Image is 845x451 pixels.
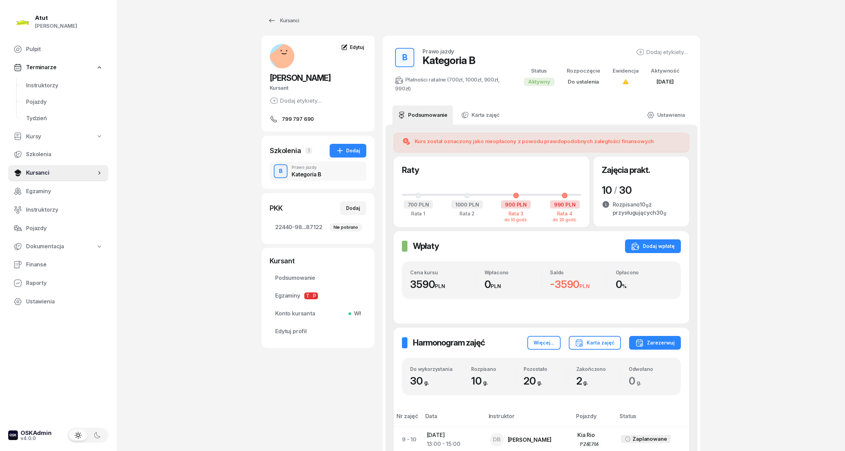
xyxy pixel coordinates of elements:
a: Egzaminy [8,183,108,200]
div: Szkolenia [270,146,301,155]
a: Tydzień [21,110,108,127]
a: Edytuj [336,41,369,53]
a: Szkolenia [8,146,108,163]
span: 20 [524,375,545,387]
span: Do ustalenia [568,78,599,85]
div: Cena kursu [410,270,476,275]
small: g [646,202,649,208]
div: 0 [485,278,542,291]
a: Karta zajęć [456,105,505,125]
div: Dodaj etykiety... [636,48,688,56]
div: Rozpoczęcie [567,66,600,75]
a: Finanse [8,256,108,273]
small: g. [583,379,588,386]
span: DB [493,437,501,442]
a: Instruktorzy [8,202,108,218]
button: Więcej... [527,336,561,350]
small: PLN [579,283,590,289]
span: Szkolenia [26,150,103,159]
div: Opłacono [616,270,673,275]
div: Dodaj wpłatę [631,242,675,250]
a: Edytuj profil [270,323,366,340]
span: 10 [471,375,491,387]
span: Instruktorzy [26,205,103,214]
small: g. [424,379,429,386]
h2: Raty [402,165,419,176]
div: Dodaj [336,147,360,155]
div: PZ6E706 [580,441,599,447]
a: Kursy [8,129,108,145]
span: Egzaminy [26,187,103,196]
div: 1000 PLN [451,200,483,209]
a: 22440-98...87122Nie pobrano [270,219,366,236]
div: Saldo [550,270,607,275]
div: Kursant [270,84,366,92]
span: 30 [656,209,666,216]
div: Kategoria B [422,54,475,66]
div: do 10 godz. [500,217,532,222]
div: Płatności ratalne (700zł, 1000zł, 900zł, 990zł) [395,75,507,93]
div: Aktywny [524,78,554,86]
a: 799 797 690 [270,115,366,123]
span: 30 [619,184,632,196]
h2: Zajęcia prakt. [602,165,650,176]
a: Raporty [8,275,108,291]
span: P [311,292,318,299]
span: 10 [639,201,649,208]
span: Instruktorzy [26,81,103,90]
button: B [395,48,414,67]
div: 13:00 - 15:00 [427,440,479,449]
small: g [663,211,666,216]
span: Ustawienia [26,297,103,306]
div: do 20 godz. [549,217,581,222]
th: Pojazdy [572,412,615,426]
div: Nie pobrano [329,223,362,231]
span: Egzaminy [275,291,361,300]
div: Rata 3 [500,211,532,216]
span: [PERSON_NAME] [270,73,331,83]
span: Kursanci [26,168,96,177]
div: Zarezerwuj [635,339,675,347]
span: Dokumentacja [26,242,64,251]
small: g. [637,379,641,386]
div: 3590 [410,278,476,291]
th: Instruktor [485,412,572,426]
span: Edytuj profil [275,327,361,336]
span: 1 [305,147,312,154]
span: 0 [629,375,645,387]
span: Edytuj [350,44,364,50]
img: logo-xs-dark@2x.png [8,430,18,440]
div: Kursant [270,256,366,266]
span: Finanse [26,260,103,269]
span: 2 [576,375,592,387]
span: Konto kursanta [275,309,361,318]
div: Do wykorzystania [410,366,463,372]
span: T [304,292,311,299]
div: -3590 [550,278,607,291]
span: Kursy [26,132,41,141]
div: Prawo jazdy [292,165,321,170]
div: Karta zajęć [575,339,615,347]
small: g. [483,379,488,386]
span: Pojazdy [26,98,103,107]
div: Odwołano [629,366,673,372]
small: PLN [435,283,445,289]
a: Instruktorzy [21,77,108,94]
a: Kursanci [261,14,305,27]
span: Pojazdy [26,224,103,233]
div: B [400,51,410,64]
div: Wpłacono [485,270,542,275]
a: Pulpit [8,41,108,58]
a: Konto kursantaWł [270,305,366,322]
span: Tydzień [26,114,103,123]
div: Więcej... [534,339,554,347]
a: EgzaminyTP [270,288,366,304]
span: 10 [602,184,612,196]
div: Rozpisano z przysługujących [613,200,681,217]
button: Dodaj etykiety... [270,97,321,105]
a: Pojazdy [21,94,108,110]
div: Kursanci [268,16,299,25]
div: Atut [35,15,77,21]
div: Zakończono [576,366,620,372]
